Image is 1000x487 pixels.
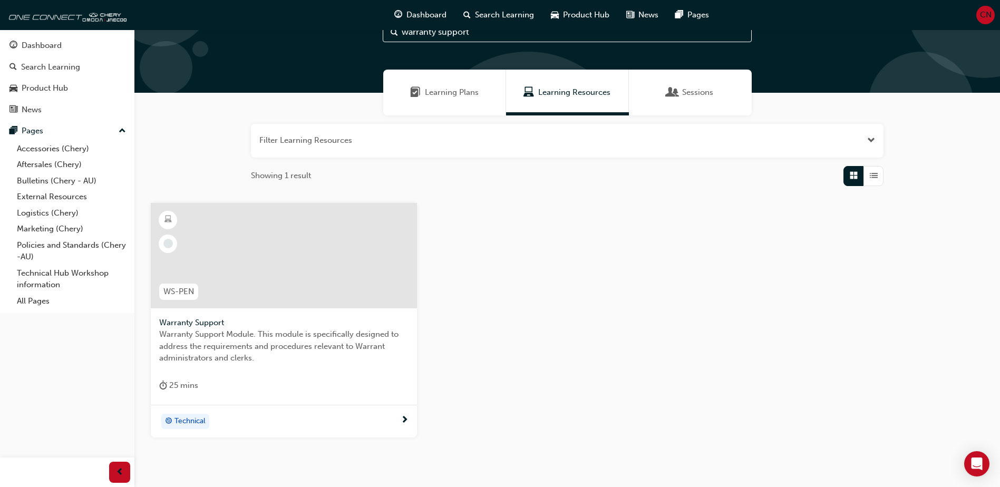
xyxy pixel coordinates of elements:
div: Search Learning [21,61,80,73]
a: Technical Hub Workshop information [13,265,130,293]
span: News [638,9,658,21]
span: List [870,170,878,182]
div: News [22,104,42,116]
span: learningRecordVerb_NONE-icon [163,239,173,248]
div: 25 mins [159,379,198,392]
a: All Pages [13,293,130,309]
span: Search [391,26,398,38]
a: News [4,100,130,120]
a: SessionsSessions [629,70,752,115]
a: Policies and Standards (Chery -AU) [13,237,130,265]
a: Accessories (Chery) [13,141,130,157]
span: Learning Resources [538,86,610,99]
span: guage-icon [9,41,17,51]
span: Warranty Support Module. This module is specifically designed to address the requirements and pro... [159,328,409,364]
div: Dashboard [22,40,62,52]
a: guage-iconDashboard [386,4,455,26]
span: car-icon [551,8,559,22]
span: Sessions [667,86,678,99]
a: Search Learning [4,57,130,77]
a: Product Hub [4,79,130,98]
span: Learning Plans [410,86,421,99]
span: Learning Plans [425,86,479,99]
span: car-icon [9,84,17,93]
span: pages-icon [675,8,683,22]
span: search-icon [9,63,17,72]
span: CN [980,9,992,21]
span: search-icon [463,8,471,22]
div: Pages [22,125,43,137]
span: news-icon [626,8,634,22]
span: pages-icon [9,126,17,136]
span: Sessions [682,86,713,99]
a: Logistics (Chery) [13,205,130,221]
img: oneconnect [5,4,127,25]
button: Open the filter [867,134,875,147]
span: duration-icon [159,379,167,392]
a: Aftersales (Chery) [13,157,130,173]
span: Grid [850,170,858,182]
span: Search Learning [475,9,534,21]
a: WS-PENWarranty SupportWarranty Support Module. This module is specifically designed to address th... [151,203,417,438]
span: target-icon [165,415,172,428]
span: Pages [687,9,709,21]
button: Pages [4,121,130,141]
a: pages-iconPages [667,4,717,26]
span: up-icon [119,124,126,138]
a: Learning ResourcesLearning Resources [506,70,629,115]
span: Warranty Support [159,317,409,329]
button: CN [976,6,995,24]
span: guage-icon [394,8,402,22]
span: Product Hub [563,9,609,21]
div: Product Hub [22,82,68,94]
span: prev-icon [116,466,124,479]
span: Dashboard [406,9,446,21]
a: news-iconNews [618,4,667,26]
a: Dashboard [4,36,130,55]
span: Technical [174,415,206,427]
button: DashboardSearch LearningProduct HubNews [4,34,130,121]
div: Open Intercom Messenger [964,451,989,476]
a: Learning PlansLearning Plans [383,70,506,115]
span: WS-PEN [163,286,194,298]
span: Learning Resources [523,86,534,99]
span: learningResourceType_ELEARNING-icon [164,213,172,227]
a: search-iconSearch Learning [455,4,542,26]
a: Bulletins (Chery - AU) [13,173,130,189]
a: Marketing (Chery) [13,221,130,237]
span: next-icon [401,416,409,425]
a: External Resources [13,189,130,205]
input: Search... [383,22,752,42]
span: news-icon [9,105,17,115]
a: car-iconProduct Hub [542,4,618,26]
span: Showing 1 result [251,170,311,182]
